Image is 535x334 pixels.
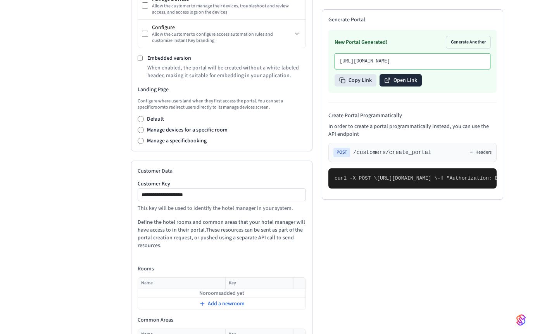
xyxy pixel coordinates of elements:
p: Define the hotel rooms and common areas that your hotel manager will have access to in their port... [138,218,306,249]
label: Manage devices for a specific room [147,126,228,134]
button: Copy Link [335,74,376,87]
h3: New Portal Generated! [335,38,387,46]
span: /customers/create_portal [353,149,431,156]
img: SeamLogoGradient.69752ec5.svg [516,314,526,326]
span: curl -X POST \ [335,175,377,181]
p: In order to create a portal programmatically instead, you can use the API endpoint [328,123,497,138]
h2: Generate Portal [328,16,497,24]
label: Customer Key [138,181,306,187]
label: Default [147,115,164,123]
button: Open Link [380,74,422,87]
button: Headers [469,149,492,156]
h4: Create Portal Programmatically [328,112,497,119]
td: No rooms added yet [138,289,305,298]
div: Configure [152,24,292,31]
th: Name [138,278,225,289]
h4: Common Areas [138,316,306,324]
div: Allow the customer to configure access automation rules and customize Instant Key branding [152,31,292,44]
h3: Landing Page [138,86,306,93]
span: POST [333,148,350,157]
label: Embedded version [147,54,191,62]
h2: Customer Data [138,167,306,175]
p: [URL][DOMAIN_NAME] [340,58,485,64]
label: Manage a specific booking [147,137,207,145]
p: This key will be used to identify the hotel manager in your system. [138,204,306,212]
span: Add a new room [208,300,245,308]
p: Configure where users land when they first access the portal. You can set a specific room to redi... [138,98,306,111]
th: Key [225,278,293,289]
span: [URL][DOMAIN_NAME] \ [377,175,437,181]
p: When enabled, the portal will be created without a white-labeled header, making it suitable for e... [147,64,306,80]
button: Generate Another [446,36,490,48]
div: Allow the customer to manage their devices, troubleshoot and review access, and access logs on th... [152,3,302,16]
h4: Rooms [138,265,306,273]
